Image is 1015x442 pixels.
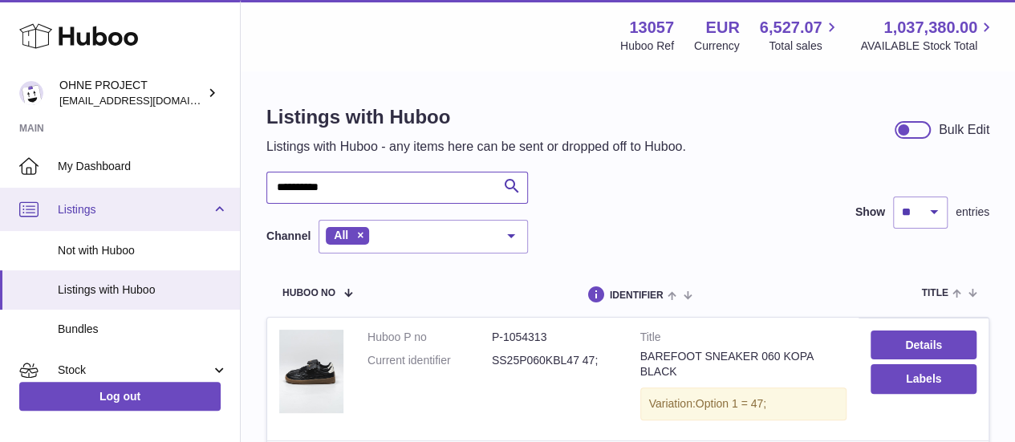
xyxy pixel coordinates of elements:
[640,330,847,349] strong: Title
[19,81,43,105] img: internalAdmin-13057@internal.huboo.com
[282,288,335,298] span: Huboo no
[492,353,616,368] dd: SS25P060KBL47 47;
[696,397,766,410] span: Option 1 = 47;
[58,322,228,337] span: Bundles
[769,39,840,54] span: Total sales
[694,39,740,54] div: Currency
[620,39,674,54] div: Huboo Ref
[921,288,948,298] span: title
[58,202,211,217] span: Listings
[939,121,989,139] div: Bulk Edit
[58,282,228,298] span: Listings with Huboo
[705,17,739,39] strong: EUR
[334,229,348,241] span: All
[860,17,996,54] a: 1,037,380.00 AVAILABLE Stock Total
[610,290,664,301] span: identifier
[860,39,996,54] span: AVAILABLE Stock Total
[19,382,221,411] a: Log out
[58,159,228,174] span: My Dashboard
[266,138,686,156] p: Listings with Huboo - any items here can be sent or dropped off to Huboo.
[629,17,674,39] strong: 13057
[640,387,847,420] div: Variation:
[855,205,885,220] label: Show
[640,349,847,379] div: BAREFOOT SNEAKER 060 KOPA BLACK
[492,330,616,345] dd: P-1054313
[58,363,211,378] span: Stock
[367,353,492,368] dt: Current identifier
[59,78,204,108] div: OHNE PROJECT
[279,330,343,413] img: BAREFOOT SNEAKER 060 KOPA BLACK
[58,243,228,258] span: Not with Huboo
[367,330,492,345] dt: Huboo P no
[266,229,311,244] label: Channel
[760,17,822,39] span: 6,527.07
[956,205,989,220] span: entries
[883,17,977,39] span: 1,037,380.00
[871,330,976,359] a: Details
[59,94,236,107] span: [EMAIL_ADDRESS][DOMAIN_NAME]
[871,364,976,393] button: Labels
[760,17,841,54] a: 6,527.07 Total sales
[266,104,686,130] h1: Listings with Huboo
